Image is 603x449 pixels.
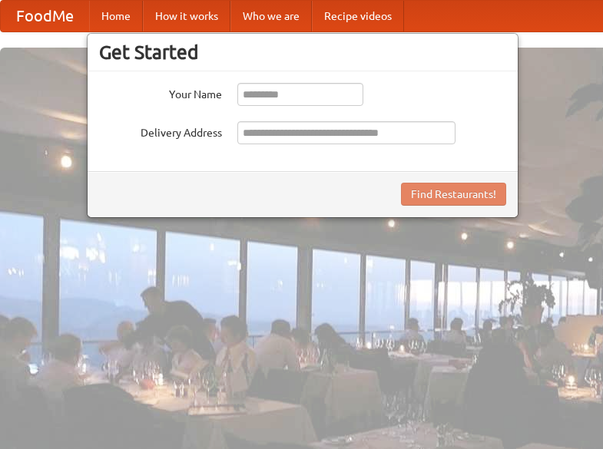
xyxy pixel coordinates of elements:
[312,1,404,31] a: Recipe videos
[401,183,506,206] button: Find Restaurants!
[230,1,312,31] a: Who we are
[143,1,230,31] a: How it works
[99,121,222,140] label: Delivery Address
[99,83,222,102] label: Your Name
[1,1,89,31] a: FoodMe
[99,41,506,64] h3: Get Started
[89,1,143,31] a: Home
